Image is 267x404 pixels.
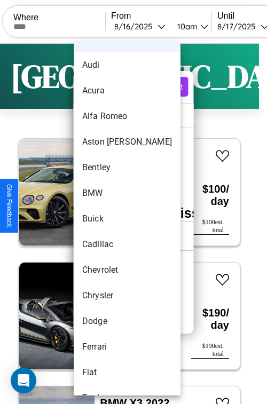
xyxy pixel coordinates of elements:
li: Aston [PERSON_NAME] [74,129,180,155]
div: Open Intercom Messenger [11,368,36,393]
li: BMW [74,180,180,206]
li: Ferrari [74,334,180,360]
div: Give Feedback [5,184,13,227]
li: Chrysler [74,283,180,308]
li: Cadillac [74,232,180,257]
li: Fiat [74,360,180,385]
li: Dodge [74,308,180,334]
li: Alfa Romeo [74,104,180,129]
li: Bentley [74,155,180,180]
li: Buick [74,206,180,232]
li: Chevrolet [74,257,180,283]
li: Audi [74,52,180,78]
li: Acura [74,78,180,104]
